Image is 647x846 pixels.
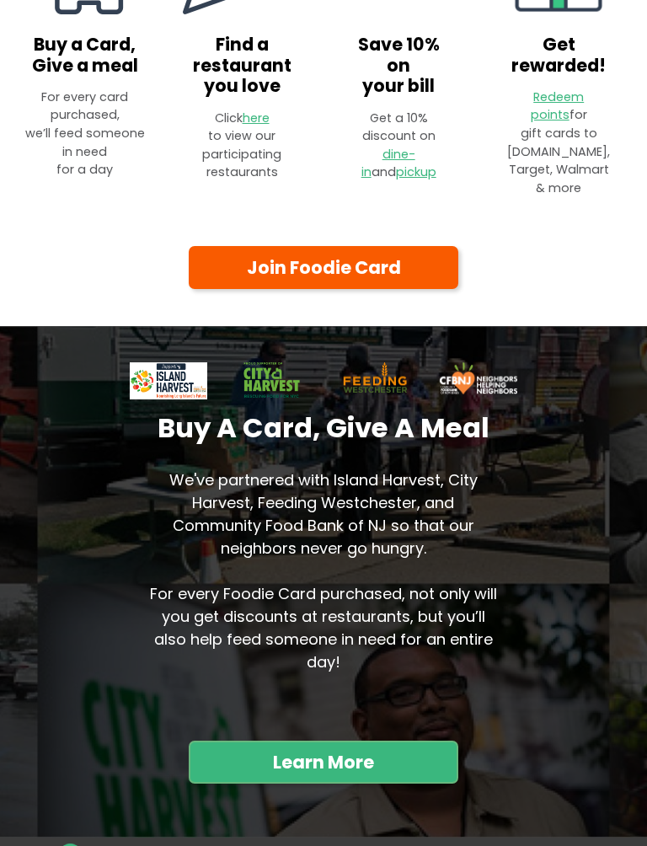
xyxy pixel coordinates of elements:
[24,35,145,77] h4: Buy a Card, Give a meal
[24,88,145,179] p: For every card purchased, we’ll feed someone in need for a day
[182,35,302,97] h4: Find a restaurant you love
[189,246,458,290] a: Join Foodie Card
[350,110,446,182] p: Get a 10% discount on and
[182,110,302,182] p: Click to view our participating restaurants
[531,88,585,124] a: Redeem points
[189,741,458,784] a: Learn More
[507,88,610,198] p: for gift cards to [DOMAIN_NAME], Target, Walmart & more
[507,35,610,77] h4: Get rewarded!
[147,469,500,692] p: We've partnered with Island Harvest, City Harvest, Feeding Westchester, and Community Food Bank o...
[350,35,446,97] h4: Save 10% on your bill
[130,412,518,445] h2: Buy A Card, Give A Meal
[243,110,270,126] a: here
[361,146,415,181] a: dine-in
[396,163,436,180] a: pickup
